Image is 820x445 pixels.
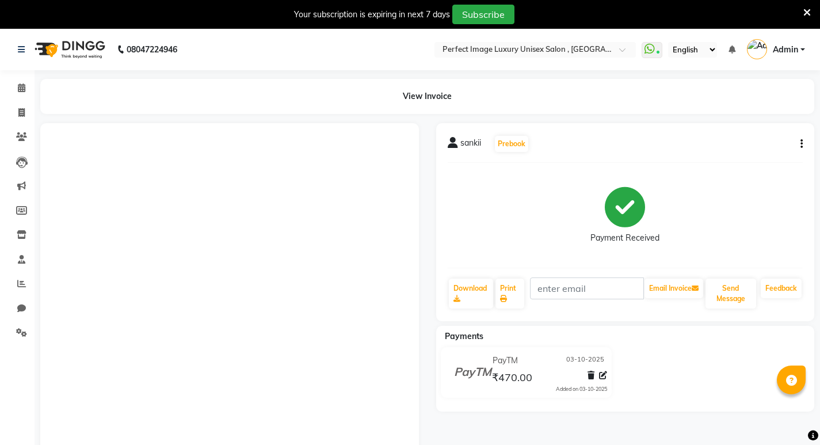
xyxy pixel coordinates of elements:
[127,33,177,66] b: 08047224946
[449,279,493,309] a: Download
[29,33,108,66] img: logo
[556,385,607,393] div: Added on 03-10-2025
[747,39,767,59] img: Admin
[773,44,798,56] span: Admin
[566,355,604,367] span: 03-10-2025
[705,279,756,309] button: Send Message
[590,232,659,244] div: Payment Received
[772,399,808,433] iframe: chat widget
[445,331,483,341] span: Payments
[493,355,518,367] span: PayTM
[530,277,644,299] input: enter email
[460,137,481,153] span: sankii
[452,5,514,24] button: Subscribe
[495,279,524,309] a: Print
[495,136,528,152] button: Prebook
[492,371,532,387] span: ₹470.00
[294,9,450,21] div: Your subscription is expiring in next 7 days
[644,279,703,298] button: Email Invoice
[761,279,802,298] a: Feedback
[40,79,814,114] div: View Invoice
